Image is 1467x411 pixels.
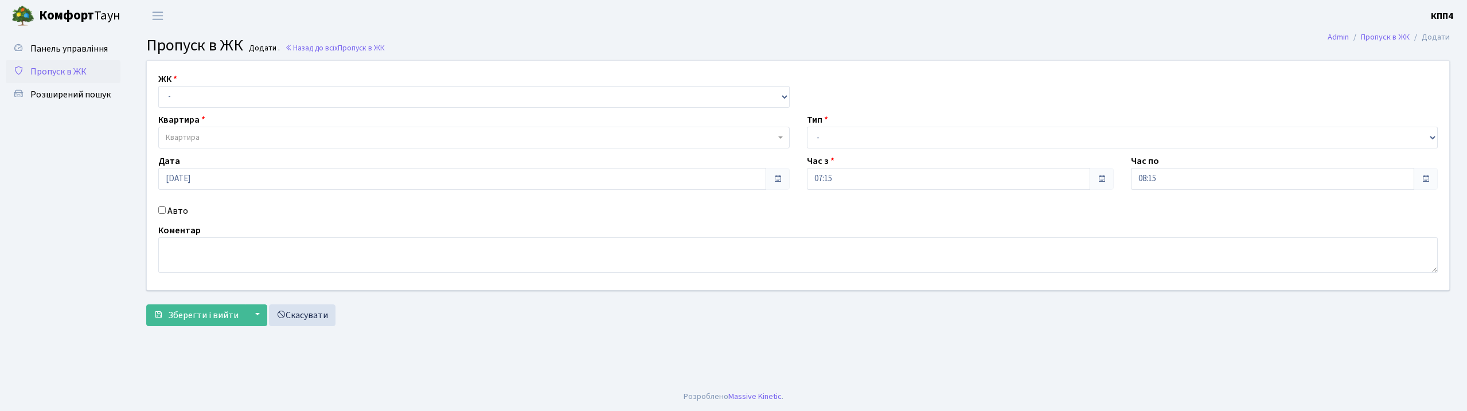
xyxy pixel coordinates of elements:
button: Переключити навігацію [143,6,172,25]
span: Розширений пошук [30,88,111,101]
a: Пропуск в ЖК [6,60,120,83]
label: Дата [158,154,180,168]
a: Пропуск в ЖК [1361,31,1410,43]
label: Авто [167,204,188,218]
li: Додати [1410,31,1450,44]
label: Квартира [158,113,205,127]
nav: breadcrumb [1310,25,1467,49]
div: Розроблено . [684,390,783,403]
b: КПП4 [1431,10,1453,22]
a: Панель управління [6,37,120,60]
span: Пропуск в ЖК [338,42,385,53]
img: logo.png [11,5,34,28]
span: Зберегти і вийти [168,309,239,322]
span: Квартира [166,132,200,143]
a: Massive Kinetic [728,390,782,402]
span: Пропуск в ЖК [30,65,87,78]
b: Комфорт [39,6,94,25]
a: Назад до всіхПропуск в ЖК [285,42,385,53]
span: Пропуск в ЖК [146,34,243,57]
label: Час по [1131,154,1159,168]
label: Час з [807,154,834,168]
a: КПП4 [1431,9,1453,23]
span: Таун [39,6,120,26]
span: Панель управління [30,42,108,55]
label: Тип [807,113,828,127]
button: Зберегти і вийти [146,304,246,326]
a: Admin [1328,31,1349,43]
label: Коментар [158,224,201,237]
a: Скасувати [269,304,335,326]
label: ЖК [158,72,177,86]
small: Додати . [247,44,280,53]
a: Розширений пошук [6,83,120,106]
